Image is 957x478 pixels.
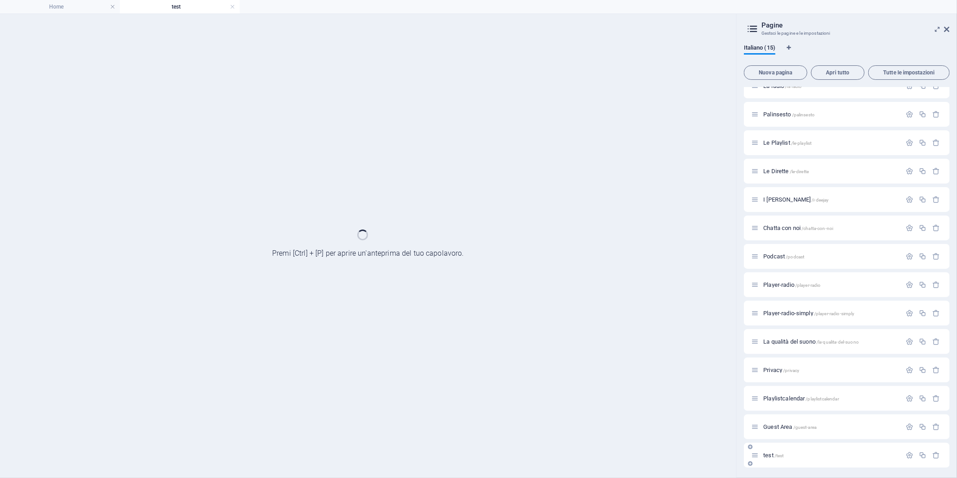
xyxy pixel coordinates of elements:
[906,110,913,118] div: Impostazioni
[919,110,926,118] div: Duplicato
[761,29,932,37] h3: Gestsci le pagine e le impostazioni
[744,65,807,80] button: Nuova pagina
[120,2,240,12] h4: test
[919,395,926,402] div: Duplicato
[802,226,833,231] span: /chatta-con-noi
[906,281,913,289] div: Impostazioni
[906,395,913,402] div: Impostazioni
[932,167,940,175] div: Rimuovi
[932,196,940,203] div: Rimuovi
[761,395,901,401] div: Playlistcalendar/playlistcalendar
[763,281,820,288] span: Fai clic per aprire la pagina
[919,224,926,232] div: Duplicato
[919,167,926,175] div: Duplicato
[790,169,809,174] span: /le-dirette
[761,21,950,29] h2: Pagine
[761,452,901,458] div: test/test
[906,224,913,232] div: Impostazioni
[906,366,913,374] div: Impostazioni
[814,311,855,316] span: /player-radio-simply
[763,111,815,118] span: Fai clic per aprire la pagina
[763,253,804,260] span: Fai clic per aprire la pagina
[919,451,926,459] div: Duplicato
[761,367,901,373] div: Privacy/privacy
[919,139,926,147] div: Duplicato
[919,309,926,317] div: Duplicato
[775,453,784,458] span: /test
[932,224,940,232] div: Rimuovi
[906,338,913,345] div: Impostazioni
[919,423,926,431] div: Duplicato
[932,366,940,374] div: Rimuovi
[906,423,913,431] div: Impostazioni
[811,198,829,202] span: /i-deejay
[761,424,901,430] div: Guest Area/guest-area
[806,396,839,401] span: /playlistcalendar
[816,340,859,345] span: /la-qualita-del-suono
[932,338,940,345] div: Rimuovi
[919,338,926,345] div: Duplicato
[761,225,901,231] div: Chatta con noi/chatta-con-noi
[763,452,784,459] span: Fai clic per aprire la pagina
[748,70,803,75] span: Nuova pagina
[906,196,913,203] div: Impostazioni
[906,451,913,459] div: Impostazioni
[783,368,799,373] span: /privacy
[761,168,901,174] div: Le Dirette/le-dirette
[763,310,854,317] span: Fai clic per aprire la pagina
[761,310,901,316] div: Player-radio-simply/player-radio-simply
[761,140,901,146] div: Le Playlist/le-playlist
[761,339,901,345] div: La qualità del suono/la-qualita-del-suono
[811,65,865,80] button: Apri tutto
[932,139,940,147] div: Rimuovi
[744,42,775,55] span: Italiano (15)
[932,451,940,459] div: Rimuovi
[932,253,940,260] div: Rimuovi
[868,65,950,80] button: Tutte le impostazioni
[919,281,926,289] div: Duplicato
[795,283,821,288] span: /player-radio
[744,45,950,62] div: Schede lingua
[786,254,804,259] span: /podcast
[763,139,811,146] span: Fai clic per aprire la pagina
[906,253,913,260] div: Impostazioni
[906,139,913,147] div: Impostazioni
[932,395,940,402] div: Rimuovi
[932,281,940,289] div: Rimuovi
[761,282,901,288] div: Player-radio/player-radio
[791,141,812,146] span: /le-playlist
[906,167,913,175] div: Impostazioni
[792,112,815,117] span: /palinsesto
[763,168,809,175] span: Fai clic per aprire la pagina
[919,366,926,374] div: Duplicato
[763,367,799,373] span: Fai clic per aprire la pagina
[906,309,913,317] div: Impostazioni
[815,70,861,75] span: Apri tutto
[763,225,833,231] span: Fai clic per aprire la pagina
[763,395,839,402] span: Fai clic per aprire la pagina
[872,70,946,75] span: Tutte le impostazioni
[763,196,829,203] span: Fai clic per aprire la pagina
[761,197,901,202] div: I [PERSON_NAME]/i-deejay
[932,309,940,317] div: Rimuovi
[763,423,816,430] span: Fai clic per aprire la pagina
[932,423,940,431] div: Rimuovi
[761,253,901,259] div: Podcast/podcast
[919,253,926,260] div: Duplicato
[932,110,940,118] div: Rimuovi
[919,196,926,203] div: Duplicato
[763,338,859,345] span: Fai clic per aprire la pagina
[761,111,901,117] div: Palinsesto/palinsesto
[793,425,817,430] span: /guest-area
